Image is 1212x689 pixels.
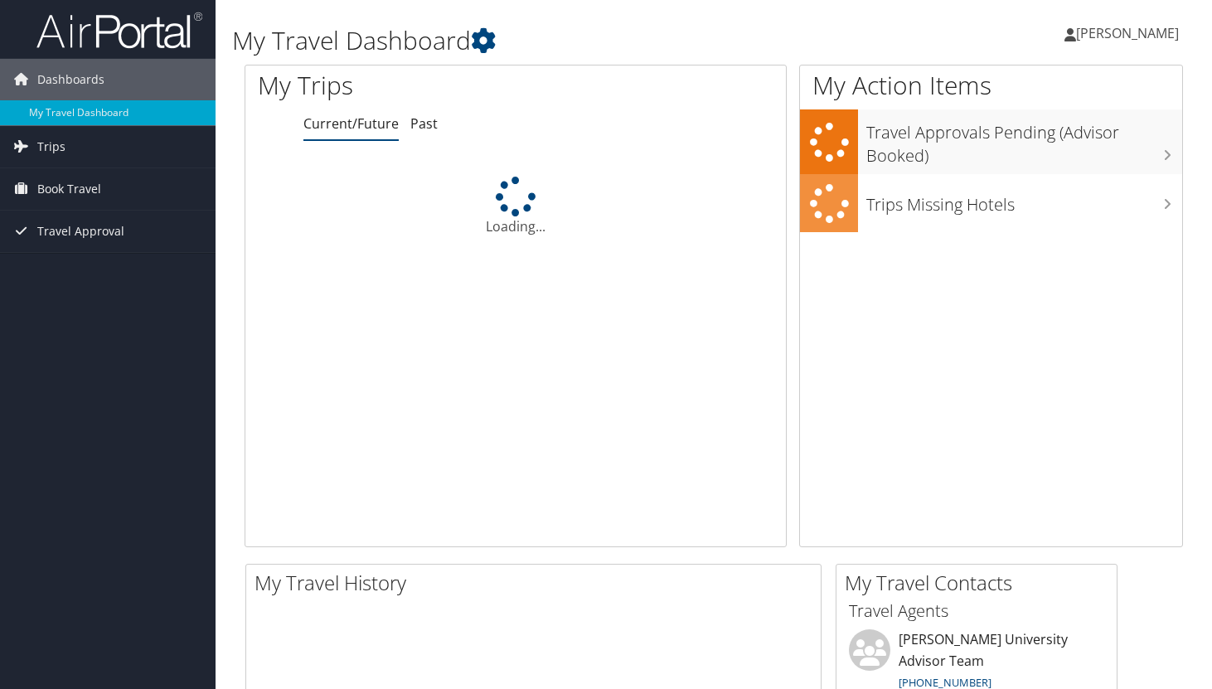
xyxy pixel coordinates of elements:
a: Current/Future [303,114,399,133]
h3: Trips Missing Hotels [866,185,1182,216]
h1: My Trips [258,68,548,103]
span: Trips [37,126,65,167]
span: Travel Approval [37,211,124,252]
h1: My Action Items [800,68,1182,103]
h1: My Travel Dashboard [232,23,875,58]
h3: Travel Approvals Pending (Advisor Booked) [866,113,1182,167]
h3: Travel Agents [849,599,1104,623]
h2: My Travel Contacts [845,569,1117,597]
a: Travel Approvals Pending (Advisor Booked) [800,109,1182,173]
span: [PERSON_NAME] [1076,24,1179,42]
h2: My Travel History [255,569,821,597]
span: Book Travel [37,168,101,210]
a: Past [410,114,438,133]
a: Trips Missing Hotels [800,174,1182,233]
img: airportal-logo.png [36,11,202,50]
a: [PERSON_NAME] [1064,8,1195,58]
div: Loading... [245,177,786,236]
span: Dashboards [37,59,104,100]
